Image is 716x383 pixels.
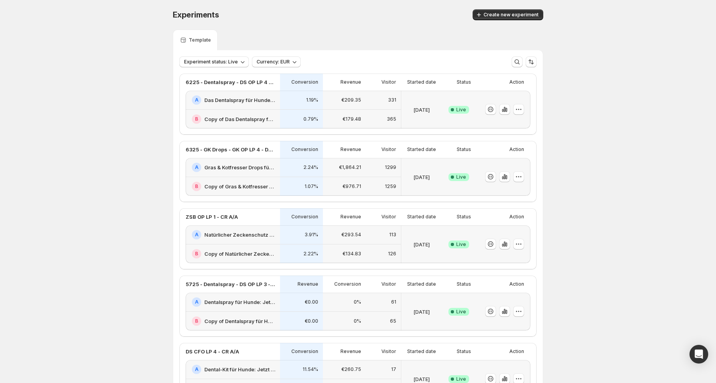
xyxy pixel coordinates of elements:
h2: Dental-Kit für Hunde: Jetzt unschlagbaren Neukunden Deal sichern! [204,365,275,373]
h2: Natürlicher Zeckenschutz für Hunde: Jetzt Neukunden Deal sichern! [204,231,275,239]
p: Started date [407,281,436,287]
h2: A [195,366,198,372]
p: 61 [391,299,396,305]
p: 331 [388,97,396,103]
p: Status [457,79,471,85]
p: Visitor [381,146,396,153]
p: Conversion [291,348,318,355]
h2: A [195,299,198,305]
span: Live [456,107,466,113]
p: [DATE] [413,106,430,114]
p: Revenue [340,79,361,85]
p: 6225 - Dentalspray - DS OP LP 4 - Offer - (1,3,6) vs. (CFO) [186,78,275,86]
p: 1259 [385,183,396,190]
p: €260.75 [341,366,361,372]
p: Action [509,281,524,287]
p: Action [509,214,524,220]
h2: B [195,251,198,257]
span: Experiment status: Live [184,59,238,65]
p: Conversion [334,281,361,287]
p: Started date [407,79,436,85]
button: Experiment status: Live [179,56,249,67]
p: Conversion [291,79,318,85]
p: Status [457,214,471,220]
span: Currency: EUR [257,59,290,65]
p: Visitor [381,214,396,220]
span: Live [456,376,466,382]
p: €0.00 [305,299,318,305]
p: 0% [354,318,361,324]
p: 113 [389,232,396,238]
p: Revenue [340,146,361,153]
p: Revenue [340,214,361,220]
p: Conversion [291,146,318,153]
span: Experiments [173,10,219,19]
p: Action [509,79,524,85]
p: Conversion [291,214,318,220]
p: 126 [388,251,396,257]
p: Status [457,348,471,355]
p: Revenue [298,281,318,287]
p: 5725 - Dentalspray - DS OP LP 3 - kleine offer box mobil [186,280,275,288]
p: Visitor [381,79,396,85]
p: ZSB OP LP 1 - CR A/A [186,213,238,221]
h2: A [195,232,198,238]
p: 2.22% [303,251,318,257]
p: €134.83 [342,251,361,257]
h2: Copy of Gras & Kotfresser Drops für Hunde: Jetzt Neukunden Deal sichern!-v1 [204,183,275,190]
div: Open Intercom Messenger [689,345,708,364]
p: Status [457,281,471,287]
h2: B [195,116,198,122]
p: €976.71 [342,183,361,190]
p: [DATE] [413,241,430,248]
p: 0.79% [303,116,318,122]
button: Sort the results [526,56,537,67]
p: €293.54 [341,232,361,238]
p: 0% [354,299,361,305]
p: 6325 - GK Drops - GK OP LP 4 - Design - (1,3,6) vs. (CFO) [186,146,275,153]
p: 365 [387,116,396,122]
p: 1299 [385,164,396,170]
h2: Das Dentalspray für Hunde: Jetzt Neukunden Deal sichern!-v1 [204,96,275,104]
span: Create new experiment [484,12,539,18]
p: Template [189,37,211,43]
p: Started date [407,214,436,220]
span: Live [456,241,466,248]
p: Started date [407,146,436,153]
h2: Copy of Dentalspray für Hunde: Jetzt Neukunden Deal sichern! [204,317,275,325]
h2: B [195,183,198,190]
button: Currency: EUR [252,56,301,67]
p: 3.91% [305,232,318,238]
p: DS CFO LP 4 - CR A/A [186,348,239,355]
h2: A [195,164,198,170]
p: 11.54% [303,366,318,372]
p: Action [509,146,524,153]
p: €1,864.21 [339,164,361,170]
p: Status [457,146,471,153]
h2: Copy of Das Dentalspray für Hunde: Jetzt Neukunden Deal sichern!-v1 [204,115,275,123]
p: 2.24% [303,164,318,170]
p: [DATE] [413,375,430,383]
button: Create new experiment [473,9,543,20]
span: Live [456,174,466,180]
p: €209.35 [341,97,361,103]
p: €179.48 [342,116,361,122]
p: Visitor [381,348,396,355]
p: Visitor [381,281,396,287]
p: 17 [391,366,396,372]
p: €0.00 [305,318,318,324]
p: [DATE] [413,173,430,181]
p: Started date [407,348,436,355]
p: 65 [390,318,396,324]
h2: Dentalspray für Hunde: Jetzt Neukunden Deal sichern! [204,298,275,306]
h2: A [195,97,198,103]
h2: Gras & Kotfresser Drops für Hunde: Jetzt Neukunden Deal sichern!-v1 [204,163,275,171]
span: Live [456,309,466,315]
p: 1.19% [306,97,318,103]
p: [DATE] [413,308,430,316]
h2: Copy of Natürlicher Zeckenschutz für Hunde: Jetzt Neukunden Deal sichern! [204,250,275,258]
h2: B [195,318,198,324]
p: Revenue [340,348,361,355]
p: 1.07% [305,183,318,190]
p: Action [509,348,524,355]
